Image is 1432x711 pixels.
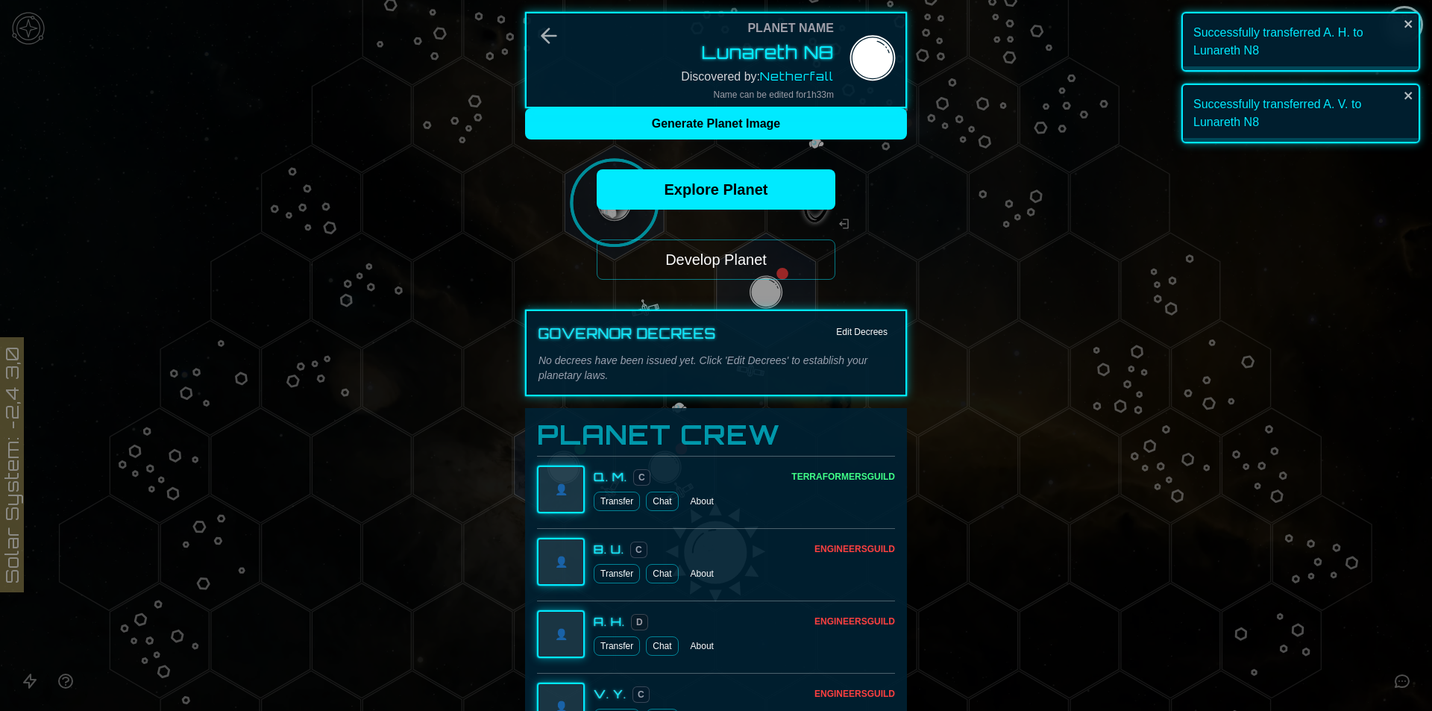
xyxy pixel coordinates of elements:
div: Successfully transferred A. V. to Lunareth N8 [1181,84,1420,143]
span: C [633,469,650,486]
a: Explore Planet [597,169,835,210]
button: About [685,492,720,511]
div: B. U. [594,540,624,558]
button: Lunareth N8 [702,40,834,64]
button: Edit Decrees [830,323,894,341]
div: Terraformers Guild [791,471,895,483]
h3: Governor Decrees [538,323,716,344]
div: Successfully transferred A. H. to Lunareth N8 [1181,12,1420,72]
span: Netherfall [760,69,834,84]
button: Transfer [594,564,640,583]
span: 👤 [555,627,568,642]
div: A. H. [594,613,625,630]
p: No decrees have been issued yet. Click 'Edit Decrees' to establish your planetary laws. [538,353,894,383]
button: Transfer [594,636,640,656]
div: Planet Name [747,19,834,37]
span: 👤 [555,482,568,497]
span: D [631,614,648,630]
button: Transfer [594,492,640,511]
button: About [685,564,720,583]
div: Discovered by: [681,67,834,86]
div: Q. M. [594,468,627,486]
a: Chat [646,636,678,656]
h3: Planet Crew [537,420,895,450]
button: close [1404,18,1414,30]
div: V. Y. [594,685,626,703]
div: Engineers Guild [814,543,895,555]
a: Chat [646,492,678,511]
div: Engineers Guild [814,688,895,700]
button: close [1404,90,1414,101]
button: About [685,636,720,656]
button: Generate Planet Image [525,108,907,140]
span: C [630,542,647,558]
a: Chat [646,564,678,583]
span: 👤 [555,554,568,569]
img: Planet Name Editor [846,34,899,87]
span: C [632,686,650,703]
button: Back [537,24,561,48]
div: Name can be edited for 1 h 33 m [714,89,834,101]
div: Engineers Guild [814,616,895,627]
button: Develop Planet [597,239,835,280]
